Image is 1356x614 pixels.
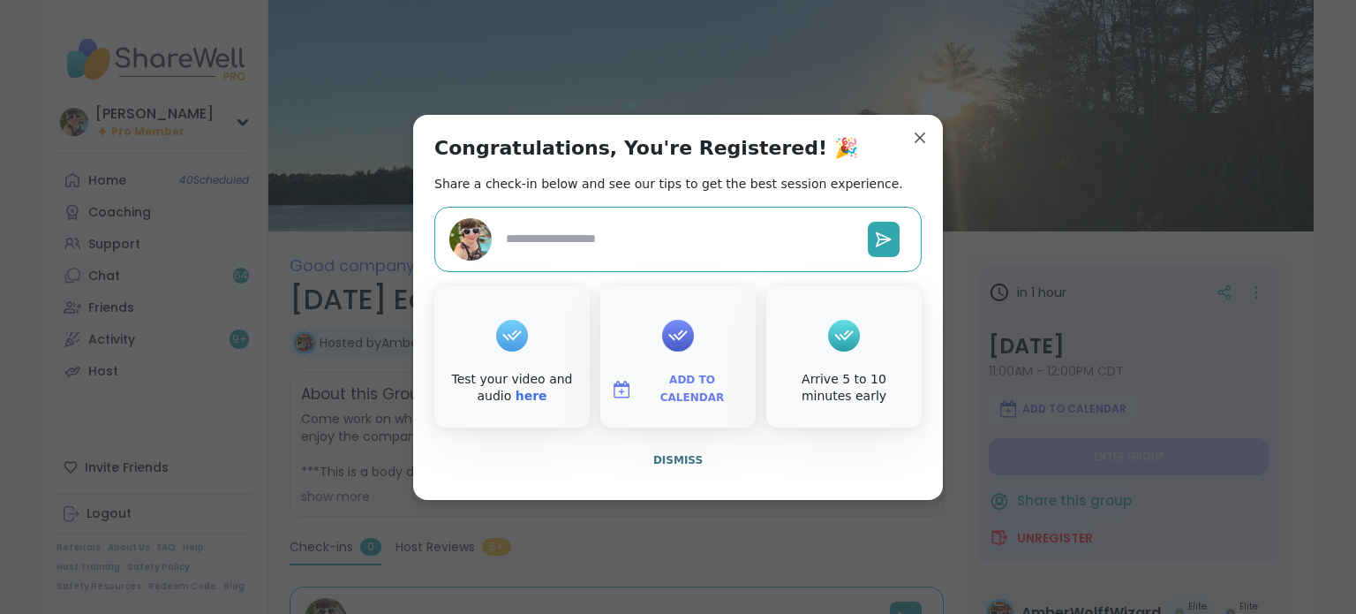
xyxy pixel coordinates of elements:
img: Adrienne_QueenOfTheDawn [449,218,492,261]
button: Add to Calendar [604,371,752,408]
div: Test your video and audio [438,371,586,406]
span: Dismiss [653,454,703,466]
button: Dismiss [434,442,922,479]
a: here [516,389,547,403]
h1: Congratulations, You're Registered! 🎉 [434,136,858,161]
img: ShareWell Logomark [611,379,632,400]
div: Arrive 5 to 10 minutes early [770,371,918,406]
span: Add to Calendar [639,372,745,406]
h2: Share a check-in below and see our tips to get the best session experience. [434,175,903,193]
